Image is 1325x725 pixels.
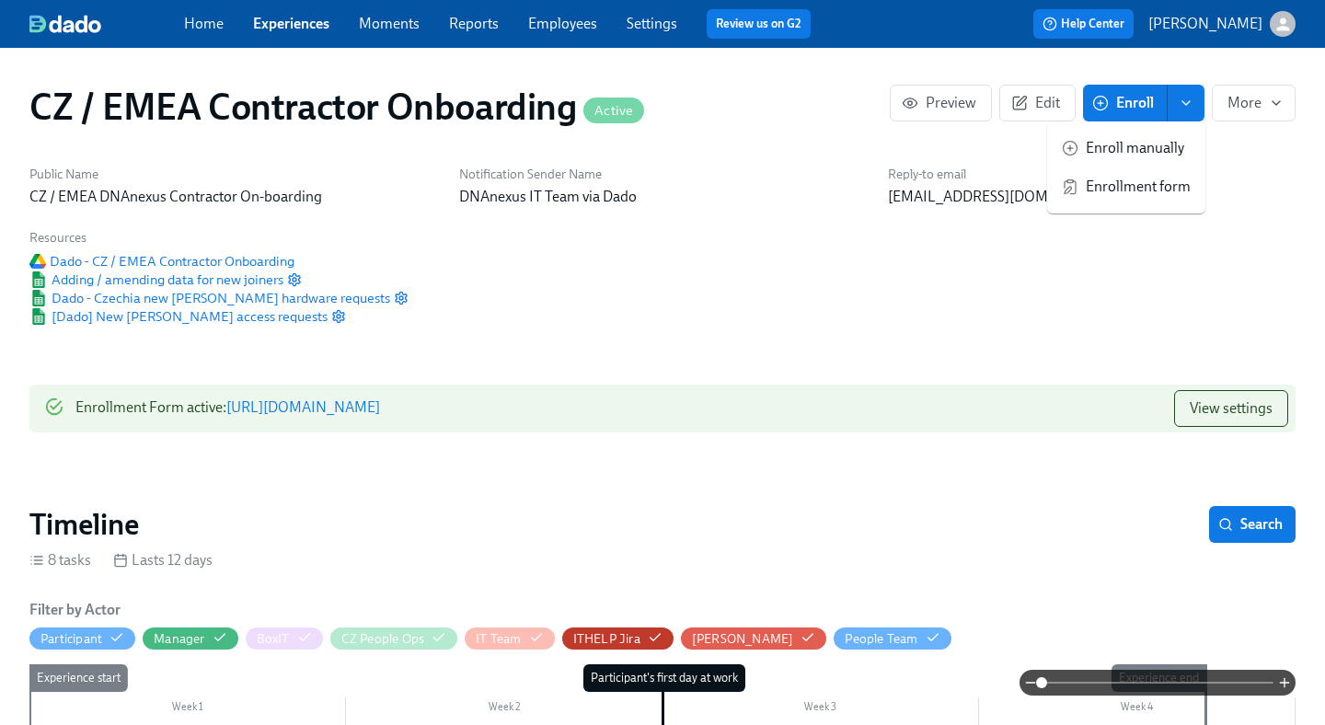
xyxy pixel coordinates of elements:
img: Google Sheet [29,308,48,325]
span: Active [583,104,644,118]
button: [PERSON_NAME] [681,627,827,650]
a: dado [29,15,184,33]
a: Experiences [253,15,329,32]
img: dado [29,15,101,33]
button: BoxIT [246,627,323,650]
p: DNAnexus IT Team via Dado [459,187,867,207]
p: [EMAIL_ADDRESS][DOMAIN_NAME] [888,187,1296,207]
button: ITHELP Jira [562,627,674,650]
h6: Notification Sender Name [459,166,867,183]
span: Help Center [1043,15,1124,33]
div: Week 4 [979,697,1296,721]
button: enroll [1168,85,1204,121]
div: Hide ITHELP Jira [573,630,640,648]
div: Week 1 [29,697,346,721]
button: IT Team [465,627,554,650]
div: 8 tasks [29,550,91,570]
p: CZ / EMEA DNAnexus Contractor On-boarding [29,187,437,207]
h1: CZ / EMEA Contractor Onboarding [29,85,644,129]
button: Participant [29,627,135,650]
a: Google SheetDado - Czechia new [PERSON_NAME] hardware requests [29,289,390,307]
img: Google Sheet [29,271,48,288]
div: Experience start [29,664,128,692]
h6: Public Name [29,166,437,183]
a: Employees [528,15,597,32]
span: Edit [1015,94,1060,112]
a: Google Sheet[Dado] New [PERSON_NAME] access requests [29,307,328,326]
img: Google Sheet [29,290,48,306]
a: Settings [627,15,677,32]
span: Preview [905,94,976,112]
a: [URL][DOMAIN_NAME] [226,398,380,416]
span: Search [1222,515,1283,534]
div: Hide CZ People Ops [341,630,425,648]
button: Edit [999,85,1076,121]
span: View settings [1190,399,1273,418]
span: Adding / amending data for new joiners [29,270,283,289]
span: Dado - Czechia new [PERSON_NAME] hardware requests [29,289,390,307]
div: Hide Manager [154,630,204,648]
span: [Dado] New [PERSON_NAME] access requests [29,307,328,326]
h2: Timeline [29,506,139,543]
button: View settings [1174,390,1288,427]
button: Manager [143,627,237,650]
button: Help Center [1033,9,1134,39]
button: Review us on G2 [707,9,811,39]
div: Hide Josh [692,630,794,648]
a: Moments [359,15,420,32]
h6: Resources [29,229,409,247]
div: Participant's first day at work [583,664,745,692]
a: Google SheetAdding / amending data for new joiners [29,270,283,289]
button: [PERSON_NAME] [1148,11,1296,37]
a: Google DriveDado - CZ / EMEA Contractor Onboarding [29,252,294,270]
div: Lasts 12 days [113,550,213,570]
a: Home [184,15,224,32]
h6: Reply-to email [888,166,1296,183]
div: Hide BoxIT [257,630,290,648]
div: Week 3 [662,697,979,721]
button: More [1212,85,1296,121]
span: Enroll manually [1086,138,1191,158]
div: Hide People Team [845,630,917,648]
img: Google Drive [29,254,46,269]
button: Preview [890,85,992,121]
div: Experience end [1112,664,1206,692]
div: Hide Participant [40,630,102,648]
div: Hide IT Team [476,630,521,648]
span: More [1227,94,1280,112]
span: Enroll [1096,94,1154,112]
div: Enrollment Form active : [75,390,380,427]
button: People Team [834,627,951,650]
div: Week 2 [346,697,662,721]
h6: Filter by Actor [29,600,121,620]
button: CZ People Ops [330,627,458,650]
p: [PERSON_NAME] [1148,14,1262,34]
span: Enrollment form [1086,177,1191,197]
a: Review us on G2 [716,15,801,33]
span: Dado - CZ / EMEA Contractor Onboarding [29,252,294,270]
button: Search [1209,506,1296,543]
button: Enroll [1083,85,1168,121]
a: Reports [449,15,499,32]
